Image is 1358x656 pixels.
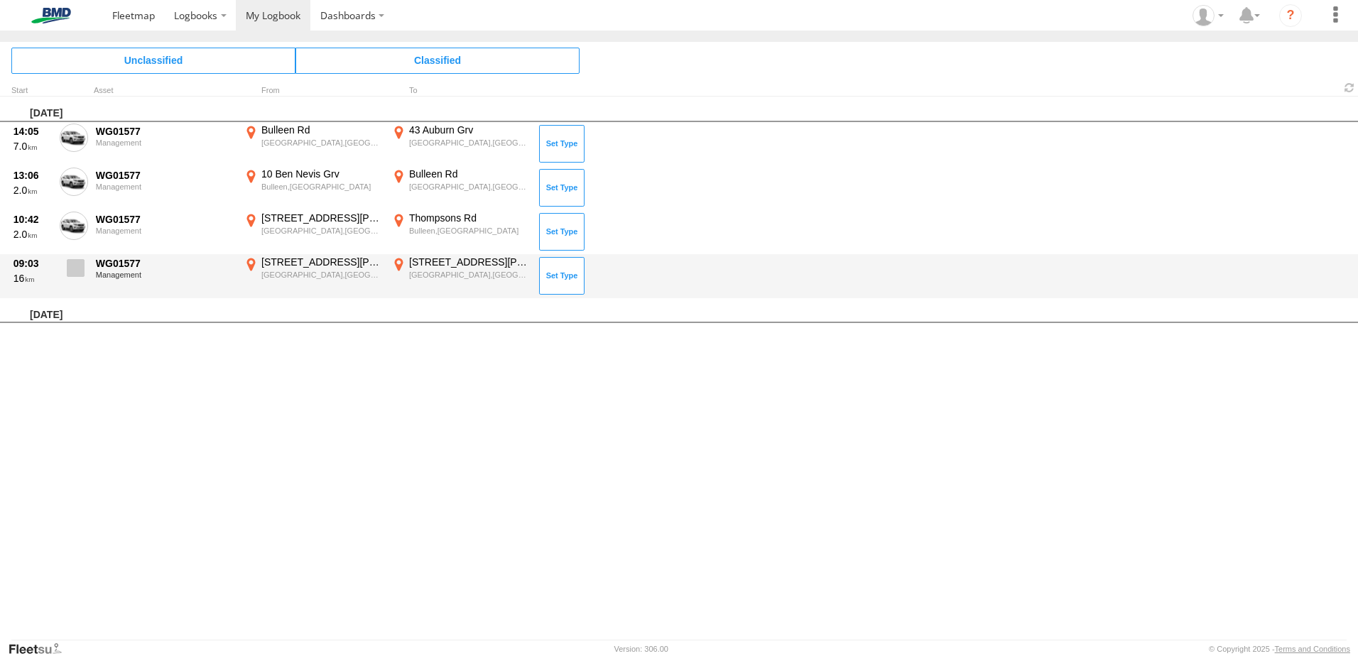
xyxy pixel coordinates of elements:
[539,125,585,162] button: Click to Set
[261,212,381,224] div: [STREET_ADDRESS][PERSON_NAME]
[409,270,529,280] div: [GEOGRAPHIC_DATA],[GEOGRAPHIC_DATA]
[13,125,52,138] div: 14:05
[13,184,52,197] div: 2.0
[96,270,234,279] div: Management
[96,138,234,147] div: Management
[409,226,529,236] div: Bulleen,[GEOGRAPHIC_DATA]
[409,212,529,224] div: Thompsons Rd
[1341,81,1358,94] span: Refresh
[261,270,381,280] div: [GEOGRAPHIC_DATA],[GEOGRAPHIC_DATA]
[261,168,381,180] div: 10 Ben Nevis Grv
[409,182,529,192] div: [GEOGRAPHIC_DATA],[GEOGRAPHIC_DATA]
[96,169,234,182] div: WG01577
[13,169,52,182] div: 13:06
[295,48,580,73] span: Click to view Classified Trips
[241,124,384,165] label: Click to View Event Location
[539,213,585,250] button: Click to Set
[14,8,88,23] img: bmd-logo.svg
[261,124,381,136] div: Bulleen Rd
[409,256,529,268] div: [STREET_ADDRESS][PERSON_NAME]
[409,124,529,136] div: 43 Auburn Grv
[96,182,234,191] div: Management
[241,256,384,297] label: Click to View Event Location
[96,226,234,235] div: Management
[389,212,531,253] label: Click to View Event Location
[13,257,52,270] div: 09:03
[8,642,73,656] a: Visit our Website
[241,87,384,94] div: From
[11,48,295,73] span: Click to view Unclassified Trips
[96,257,234,270] div: WG01577
[389,256,531,297] label: Click to View Event Location
[261,226,381,236] div: [GEOGRAPHIC_DATA],[GEOGRAPHIC_DATA]
[13,228,52,241] div: 2.0
[409,138,529,148] div: [GEOGRAPHIC_DATA],[GEOGRAPHIC_DATA]
[261,256,381,268] div: [STREET_ADDRESS][PERSON_NAME]
[13,272,52,285] div: 16
[1279,4,1302,27] i: ?
[1209,645,1350,653] div: © Copyright 2025 -
[13,213,52,226] div: 10:42
[389,124,531,165] label: Click to View Event Location
[96,125,234,138] div: WG01577
[261,138,381,148] div: [GEOGRAPHIC_DATA],[GEOGRAPHIC_DATA]
[409,168,529,180] div: Bulleen Rd
[539,169,585,206] button: Click to Set
[389,168,531,209] label: Click to View Event Location
[389,87,531,94] div: To
[96,213,234,226] div: WG01577
[1275,645,1350,653] a: Terms and Conditions
[94,87,236,94] div: Asset
[241,168,384,209] label: Click to View Event Location
[1188,5,1229,26] div: Justine Paragreen
[539,257,585,294] button: Click to Set
[13,140,52,153] div: 7.0
[261,182,381,192] div: Bulleen,[GEOGRAPHIC_DATA]
[241,212,384,253] label: Click to View Event Location
[11,87,54,94] div: Click to Sort
[614,645,668,653] div: Version: 306.00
